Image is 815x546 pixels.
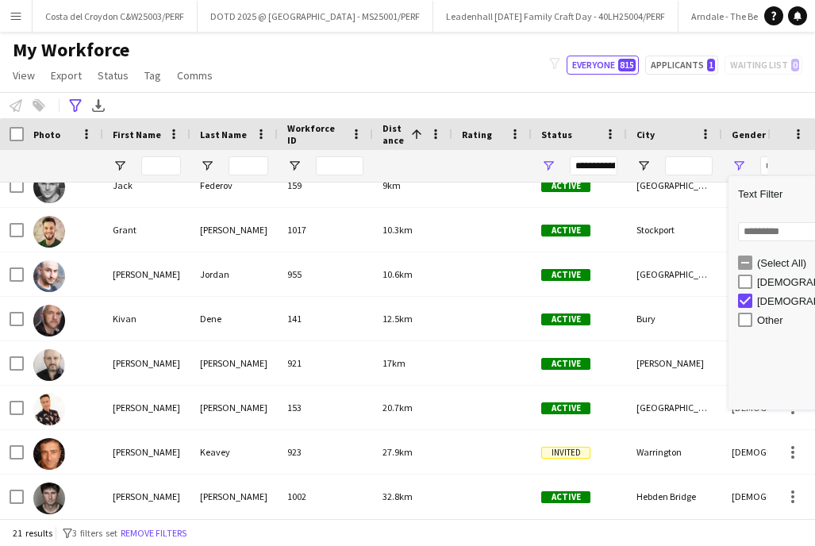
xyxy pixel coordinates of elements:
span: 10.3km [383,224,413,236]
input: First Name Filter Input [141,156,181,175]
span: Export [51,68,82,83]
span: Active [541,180,590,192]
span: Active [541,269,590,281]
button: Open Filter Menu [732,159,746,173]
span: 1 [707,59,715,71]
span: Last Name [200,129,247,140]
div: [PERSON_NAME] [190,386,278,429]
div: [GEOGRAPHIC_DATA] [627,252,722,296]
div: [DEMOGRAPHIC_DATA] [722,341,802,385]
div: [DEMOGRAPHIC_DATA] [722,475,802,518]
span: City [636,129,655,140]
button: Open Filter Menu [636,159,651,173]
span: 10.6km [383,268,413,280]
span: Tag [144,68,161,83]
span: 20.7km [383,402,413,413]
span: Workforce ID [287,122,344,146]
div: Bury [627,297,722,340]
a: Tag [138,65,167,86]
div: Kivan [103,297,190,340]
span: 17km [383,357,406,369]
app-action-btn: Advanced filters [66,96,85,115]
button: Open Filter Menu [287,159,302,173]
div: Jack [103,163,190,207]
span: 12.5km [383,313,413,325]
div: [PERSON_NAME] [103,475,190,518]
input: Last Name Filter Input [229,156,268,175]
button: Leadenhall [DATE] Family Craft Day - 40LH25004/PERF [433,1,679,32]
span: Invited [541,447,590,459]
app-action-btn: Export XLSX [89,96,108,115]
span: Distance [383,122,405,146]
div: [PERSON_NAME] [190,475,278,518]
input: City Filter Input [665,156,713,175]
div: 159 [278,163,373,207]
img: Joseph Jordan [33,260,65,292]
span: Rating [462,129,492,140]
span: Gender [732,129,766,140]
img: Kivan Dene [33,305,65,336]
div: [PERSON_NAME] [190,208,278,252]
div: [PERSON_NAME] [103,430,190,474]
a: View [6,65,41,86]
div: [PERSON_NAME] [103,252,190,296]
a: Comms [171,65,219,86]
span: Active [541,225,590,236]
div: 141 [278,297,373,340]
div: Grant [103,208,190,252]
button: Open Filter Menu [200,159,214,173]
div: [DEMOGRAPHIC_DATA] [722,163,802,207]
div: [DEMOGRAPHIC_DATA] [722,208,802,252]
div: Dene [190,297,278,340]
div: 1017 [278,208,373,252]
div: Stockport [627,208,722,252]
span: Active [541,358,590,370]
div: [GEOGRAPHIC_DATA] [627,163,722,207]
div: Federov [190,163,278,207]
a: Export [44,65,88,86]
button: Applicants1 [645,56,718,75]
div: Warrington [627,430,722,474]
div: [PERSON_NAME] [190,341,278,385]
img: Nathan Morris [33,394,65,425]
span: Active [541,491,590,503]
div: [DEMOGRAPHIC_DATA] [722,430,802,474]
img: Jack Federov [33,171,65,203]
span: View [13,68,35,83]
a: Status [91,65,135,86]
div: 1002 [278,475,373,518]
div: [DEMOGRAPHIC_DATA] [722,297,802,340]
button: Open Filter Menu [113,159,127,173]
img: Grant Shaw [33,216,65,248]
div: [PERSON_NAME] [103,386,190,429]
div: [PERSON_NAME] [103,341,190,385]
div: Jordan [190,252,278,296]
img: Steve Keavey [33,438,65,470]
div: Keavey [190,430,278,474]
span: Active [541,402,590,414]
span: Status [98,68,129,83]
div: 955 [278,252,373,296]
span: 815 [618,59,636,71]
div: 921 [278,341,373,385]
button: DOTD 2025 @ [GEOGRAPHIC_DATA] - MS25001/PERF [198,1,433,32]
span: Photo [33,129,60,140]
span: 32.8km [383,490,413,502]
button: Open Filter Menu [541,159,556,173]
div: [GEOGRAPHIC_DATA] [627,386,722,429]
img: Alex Colley [33,483,65,514]
div: 923 [278,430,373,474]
div: [PERSON_NAME] [627,341,722,385]
div: 153 [278,386,373,429]
div: Hebden Bridge [627,475,722,518]
span: 9km [383,179,401,191]
span: 3 filters set [72,527,117,539]
button: Everyone815 [567,56,639,75]
img: steve cain [33,349,65,381]
span: First Name [113,129,161,140]
span: Status [541,129,572,140]
div: [DEMOGRAPHIC_DATA] [722,386,802,429]
input: Workforce ID Filter Input [316,156,363,175]
span: 27.9km [383,446,413,458]
span: My Workforce [13,38,129,62]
